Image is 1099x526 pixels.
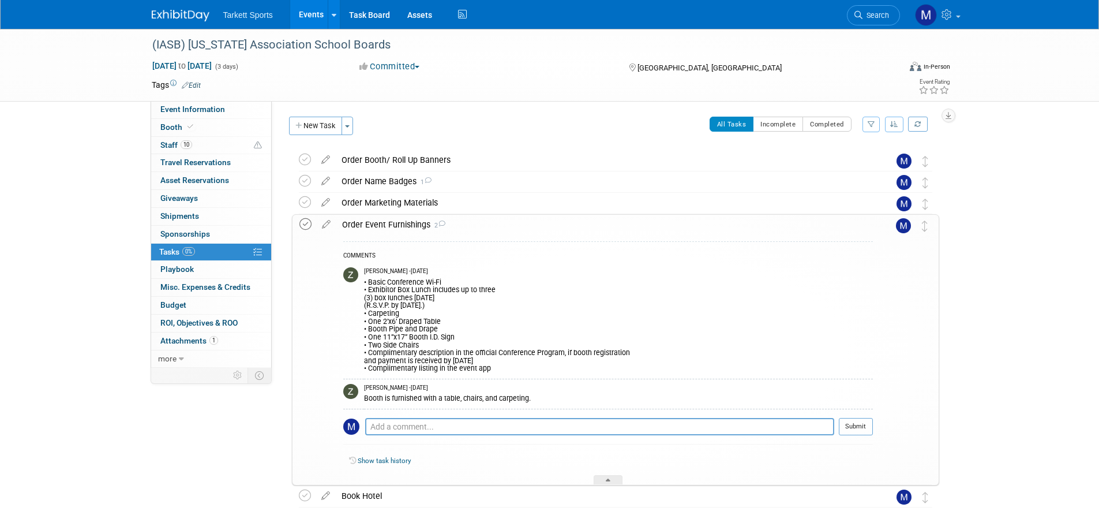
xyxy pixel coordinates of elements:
[247,368,271,383] td: Toggle Event Tabs
[355,61,424,73] button: Committed
[637,64,782,72] span: [GEOGRAPHIC_DATA], [GEOGRAPHIC_DATA]
[177,61,187,70] span: to
[336,486,873,506] div: Book Hotel
[802,117,852,132] button: Completed
[897,175,912,190] img: Mathieu Martel
[151,261,271,278] a: Playbook
[316,491,336,501] a: edit
[151,244,271,261] a: Tasks0%
[187,124,193,130] i: Booth reservation complete
[364,392,873,403] div: Booth is furnished with a table, chairs, and carpeting.
[364,276,873,374] div: • Basic Conference Wi-Fi • Exhibitor Box Lunch includes up to three (3) box lunches [DATE] (R.S.V...
[160,211,199,221] span: Shipments
[182,81,201,89] a: Edit
[918,79,950,85] div: Event Rating
[364,384,428,392] span: [PERSON_NAME] - [DATE]
[160,336,218,345] span: Attachments
[151,350,271,368] a: more
[832,60,951,77] div: Event Format
[160,193,198,203] span: Giveaways
[151,208,271,225] a: Shipments
[430,222,445,229] span: 2
[160,105,225,114] span: Event Information
[152,10,209,21] img: ExhibitDay
[343,419,359,435] img: Mathieu Martel
[336,150,873,170] div: Order Booth/ Roll Up Banners
[710,117,754,132] button: All Tasks
[316,219,336,230] a: edit
[160,300,186,309] span: Budget
[316,155,336,165] a: edit
[908,117,928,132] a: Refresh
[160,282,250,292] span: Misc. Expenses & Credits
[209,336,218,345] span: 1
[343,251,873,263] div: COMMENTS
[151,315,271,332] a: ROI, Objectives & ROO
[151,297,271,314] a: Budget
[160,176,229,185] span: Asset Reservations
[922,199,928,210] i: Move task
[160,140,192,150] span: Staff
[862,11,889,20] span: Search
[152,79,201,91] td: Tags
[159,247,195,256] span: Tasks
[254,140,262,151] span: Potential Scheduling Conflict -- at least one attendee is tagged in another overlapping event.
[343,384,358,399] img: Zak Sigler
[897,154,912,169] img: Mathieu Martel
[151,226,271,243] a: Sponsorships
[847,5,900,25] a: Search
[160,158,231,167] span: Travel Reservations
[160,229,210,238] span: Sponsorships
[922,177,928,188] i: Move task
[151,279,271,296] a: Misc. Expenses & Credits
[336,215,873,234] div: Order Event Furnishings
[152,61,212,71] span: [DATE] [DATE]
[151,119,271,136] a: Booth
[181,140,192,149] span: 10
[839,418,873,435] button: Submit
[151,137,271,154] a: Staff10
[160,318,238,327] span: ROI, Objectives & ROO
[922,492,928,503] i: Move task
[910,62,921,71] img: Format-Inperson.png
[316,197,336,208] a: edit
[151,101,271,118] a: Event Information
[151,172,271,189] a: Asset Reservations
[417,178,432,186] span: 1
[151,154,271,171] a: Travel Reservations
[214,63,238,70] span: (3 days)
[915,4,937,26] img: Mathieu Martel
[897,490,912,505] img: Mathieu Martel
[897,196,912,211] img: Mathieu Martel
[336,193,873,212] div: Order Marketing Materials
[160,264,194,274] span: Playbook
[896,218,911,233] img: Mathieu Martel
[922,156,928,167] i: Move task
[358,457,411,465] a: Show task history
[151,190,271,207] a: Giveaways
[223,10,273,20] span: Tarkett Sports
[151,333,271,350] a: Attachments1
[364,267,428,275] span: [PERSON_NAME] - [DATE]
[922,221,928,232] i: Move task
[923,62,950,71] div: In-Person
[160,122,196,132] span: Booth
[182,247,195,256] span: 0%
[289,117,342,135] button: New Task
[228,368,248,383] td: Personalize Event Tab Strip
[158,354,177,363] span: more
[753,117,803,132] button: Incomplete
[316,176,336,186] a: edit
[336,171,873,191] div: Order Name Badges
[343,267,358,282] img: Zak Sigler
[148,35,883,55] div: (IASB) [US_STATE] Association School Boards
